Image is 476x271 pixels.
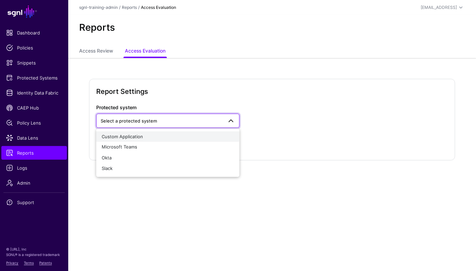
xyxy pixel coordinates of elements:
[96,131,240,142] button: Custom Application
[1,146,67,160] a: Reports
[101,118,157,124] span: Select a protected system
[102,155,112,161] span: Okta
[24,261,34,265] a: Terms
[1,116,67,130] a: Policy Lens
[6,180,62,186] span: Admin
[79,22,115,33] h2: Reports
[6,165,62,171] span: Logs
[1,101,67,115] a: CAEP Hub
[102,166,113,171] span: Slack
[6,29,62,36] span: Dashboard
[122,5,137,10] a: Reports
[96,142,240,153] button: Microsoft Teams
[1,56,67,70] a: Snippets
[6,199,62,206] span: Support
[118,4,122,11] div: /
[1,131,67,145] a: Data Lens
[6,119,62,126] span: Policy Lens
[1,161,67,175] a: Logs
[4,4,64,19] a: SGNL
[1,86,67,100] a: Identity Data Fabric
[6,134,62,141] span: Data Lens
[79,45,113,58] a: Access Review
[421,4,457,11] div: [EMAIL_ADDRESS]
[1,176,67,190] a: Admin
[125,45,165,58] a: Access Evaluation
[96,104,136,111] label: Protected system
[96,153,240,164] button: Okta
[6,104,62,111] span: CAEP Hub
[102,134,143,139] span: Custom Application
[6,89,62,96] span: Identity Data Fabric
[6,74,62,81] span: Protected Systems
[137,4,141,11] div: /
[1,41,67,55] a: Policies
[96,86,448,97] h2: Report Settings
[6,252,62,257] p: SGNL® is a registered trademark
[96,163,240,174] button: Slack
[6,44,62,51] span: Policies
[6,59,62,66] span: Snippets
[6,246,62,252] p: © [URL], Inc
[79,5,118,10] a: sgnl-training-admin
[6,149,62,156] span: Reports
[102,144,137,150] span: Microsoft Teams
[1,26,67,40] a: Dashboard
[39,261,52,265] a: Patents
[6,261,18,265] a: Privacy
[141,5,176,10] strong: Access Evaluation
[1,71,67,85] a: Protected Systems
